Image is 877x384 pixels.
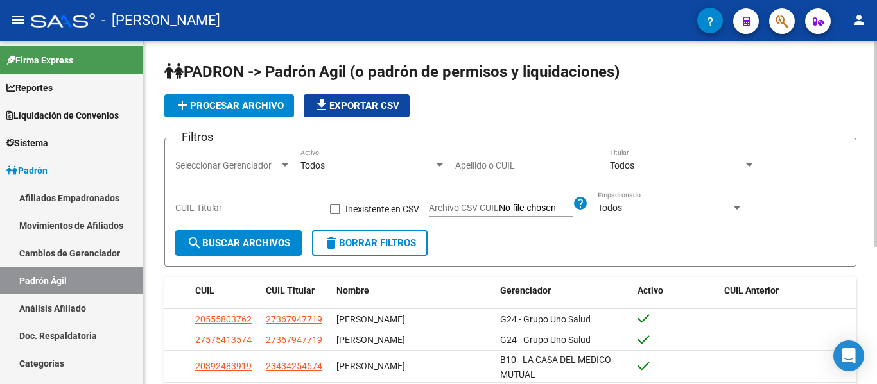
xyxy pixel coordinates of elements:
datatable-header-cell: Gerenciador [495,277,633,305]
span: Todos [598,203,622,213]
span: Todos [610,160,634,171]
datatable-header-cell: Nombre [331,277,495,305]
span: [PERSON_NAME] [336,314,405,324]
span: Inexistente en CSV [345,201,419,217]
span: CUIL Anterior [724,285,779,296]
input: Archivo CSV CUIL [499,203,573,214]
button: Procesar archivo [164,94,294,117]
button: Borrar Filtros [312,230,428,256]
mat-icon: add [175,97,190,113]
h3: Filtros [175,128,220,146]
mat-icon: menu [10,12,26,28]
datatable-header-cell: Activo [632,277,719,305]
span: 27575413574 [195,335,252,345]
span: - [PERSON_NAME] [101,6,220,35]
datatable-header-cell: CUIL [190,277,261,305]
mat-icon: search [187,235,202,251]
button: Exportar CSV [304,94,410,117]
span: 20555803762 [195,314,252,324]
mat-icon: help [573,196,588,211]
span: Gerenciador [500,285,551,296]
datatable-header-cell: CUIL Titular [261,277,331,305]
span: Reportes [6,81,53,95]
span: Procesar archivo [175,100,284,112]
span: [PERSON_NAME] [336,361,405,371]
span: CUIL Titular [266,285,315,296]
span: 23434254574 [266,361,322,371]
span: Buscar Archivos [187,237,290,249]
span: B10 - LA CASA DEL MEDICO MUTUAL [500,355,611,380]
datatable-header-cell: CUIL Anterior [719,277,857,305]
span: Padrón [6,163,48,178]
mat-icon: person [851,12,867,28]
span: Firma Express [6,53,73,67]
span: PADRON -> Padrón Agil (o padrón de permisos y liquidaciones) [164,63,620,81]
span: 27367947719 [266,335,322,345]
mat-icon: delete [324,235,339,251]
span: Sistema [6,136,48,150]
span: Activo [638,285,663,296]
div: Open Intercom Messenger [833,340,864,371]
span: Borrar Filtros [324,237,416,249]
span: Exportar CSV [314,100,399,112]
span: CUIL [195,285,214,296]
span: 20392483919 [195,361,252,371]
span: Archivo CSV CUIL [429,203,499,213]
mat-icon: file_download [314,97,329,113]
span: 27367947719 [266,314,322,324]
span: G24 - Grupo Uno Salud [500,314,591,324]
span: Todos [300,160,325,171]
button: Buscar Archivos [175,230,302,256]
span: [PERSON_NAME] [336,335,405,345]
span: Liquidación de Convenios [6,108,119,122]
span: Nombre [336,285,369,296]
span: Seleccionar Gerenciador [175,160,279,171]
span: G24 - Grupo Uno Salud [500,335,591,345]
